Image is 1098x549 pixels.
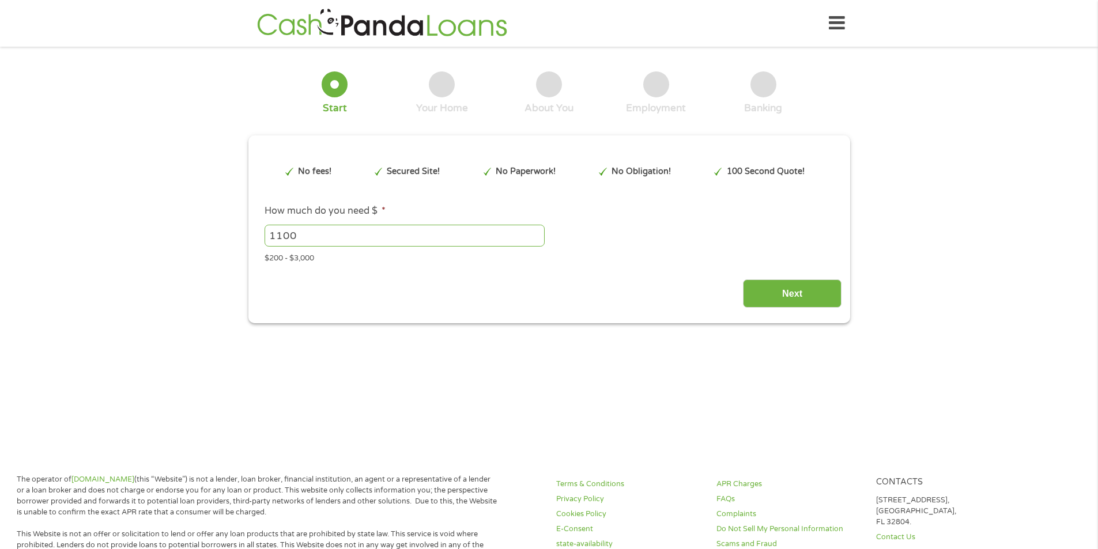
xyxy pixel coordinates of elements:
[612,165,671,178] p: No Obligation!
[727,165,805,178] p: 100 Second Quote!
[323,102,347,115] div: Start
[743,279,842,308] input: Next
[265,205,386,217] label: How much do you need $
[626,102,686,115] div: Employment
[416,102,468,115] div: Your Home
[556,494,703,505] a: Privacy Policy
[556,479,703,490] a: Terms & Conditions
[876,477,1022,488] h4: Contacts
[254,7,511,40] img: GetLoanNow Logo
[17,474,497,518] p: The operator of (this “Website”) is not a lender, loan broker, financial institution, an agent or...
[265,249,833,264] div: $200 - $3,000
[744,102,782,115] div: Banking
[496,165,556,178] p: No Paperwork!
[876,495,1022,528] p: [STREET_ADDRESS], [GEOGRAPHIC_DATA], FL 32804.
[298,165,331,178] p: No fees!
[556,524,703,535] a: E-Consent
[716,479,863,490] a: APR Charges
[876,532,1022,543] a: Contact Us
[716,509,863,520] a: Complaints
[387,165,440,178] p: Secured Site!
[716,494,863,505] a: FAQs
[556,509,703,520] a: Cookies Policy
[71,475,134,484] a: [DOMAIN_NAME]
[716,524,863,535] a: Do Not Sell My Personal Information
[525,102,573,115] div: About You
